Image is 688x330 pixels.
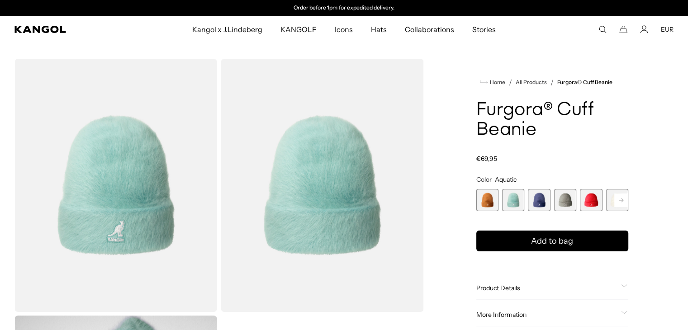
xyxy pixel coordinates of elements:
div: Announcement [251,5,437,12]
label: Rustic Caramel [476,189,498,211]
span: Home [488,79,505,85]
button: EUR [661,25,674,33]
span: €69,95 [476,155,497,163]
a: All Products [516,79,547,85]
span: More Information [476,311,617,319]
li: / [547,77,554,88]
a: Stories [463,16,505,42]
a: Hats [362,16,396,42]
button: Cart [619,25,627,33]
a: Collaborations [396,16,463,42]
span: Product Details [476,284,617,292]
span: Hats [371,16,387,42]
img: color-aquatic [221,59,423,312]
a: Furgora® Cuff Beanie [557,79,612,85]
span: Color [476,175,492,184]
summary: Search here [598,25,607,33]
div: 5 of 7 [580,189,602,211]
div: 2 of 7 [502,189,524,211]
label: Warm Grey [554,189,576,211]
span: Aquatic [495,175,517,184]
span: Icons [334,16,352,42]
a: KANGOLF [271,16,325,42]
h1: Furgora® Cuff Beanie [476,100,628,140]
span: Stories [472,16,496,42]
div: 2 of 2 [251,5,437,12]
div: 1 of 7 [476,189,498,211]
div: 6 of 7 [606,189,628,211]
label: Hazy Indigo [528,189,550,211]
p: Order before 1pm for expedited delivery. [294,5,394,12]
li: / [505,77,512,88]
label: Ivory [606,189,628,211]
a: Kangol x J.Lindeberg [183,16,272,42]
div: 3 of 7 [528,189,550,211]
a: Account [640,25,648,33]
label: Scarlet [580,189,602,211]
a: Kangol [14,26,127,33]
a: Home [480,78,505,86]
span: Collaborations [405,16,454,42]
span: KANGOLF [280,16,316,42]
span: Add to bag [531,235,573,247]
nav: breadcrumbs [476,77,628,88]
div: 4 of 7 [554,189,576,211]
span: Kangol x J.Lindeberg [192,16,263,42]
button: Add to bag [476,231,628,251]
slideshow-component: Announcement bar [251,5,437,12]
img: color-aquatic [14,59,217,312]
label: Aquatic [502,189,524,211]
a: Icons [325,16,361,42]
